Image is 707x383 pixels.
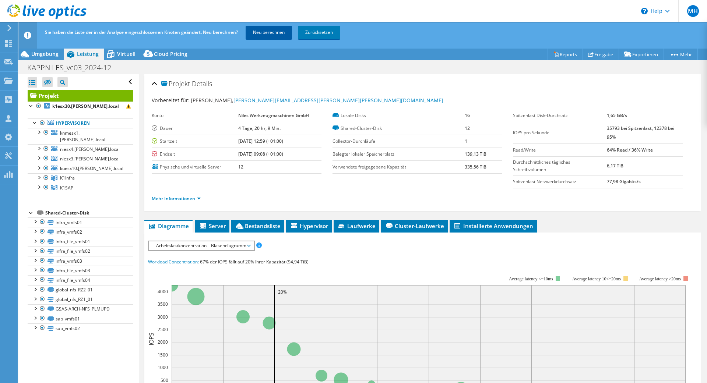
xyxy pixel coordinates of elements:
[278,289,287,295] text: 20%
[28,118,133,128] a: Hypervisoren
[200,259,309,265] span: 67% der IOPS fällt auf 20% Ihrer Kapazität (94,94 TiB)
[607,147,653,153] b: 64% Read / 36% Write
[28,227,133,237] a: infra_vmfs02
[607,163,623,169] b: 6,17 TiB
[548,49,583,60] a: Reports
[513,159,607,173] label: Durchschnittliches tägliches Schreibvolumen
[607,112,627,118] b: 1,65 GB/s
[465,125,470,131] b: 12
[60,146,120,152] span: niesx4.[PERSON_NAME].local
[152,112,238,119] label: Konto
[513,129,607,136] label: IOPS pro Sekunde
[641,8,648,14] svg: \n
[28,266,133,275] a: infra_file_vmfs03
[333,150,465,158] label: Belegter lokaler Speicherplatz
[28,128,133,144] a: knmesx1.[PERSON_NAME].local
[333,138,465,145] label: Collector-Durchläufe
[158,314,168,320] text: 3000
[60,130,105,143] span: knmesx1.[PERSON_NAME].local
[453,222,533,230] span: Installierte Anwendungen
[513,146,607,154] label: Read/Write
[290,222,328,230] span: Hypervisor
[28,275,133,285] a: infra_file_vmfs04
[192,79,212,88] span: Details
[337,222,376,230] span: Laufwerke
[298,26,340,39] a: Zurücksetzen
[60,185,73,191] span: K1SAP
[60,175,75,181] span: K1Infra
[152,97,190,104] label: Vorbereitet für:
[199,222,226,230] span: Server
[333,163,465,171] label: Verwendete freigegebene Kapazität
[148,222,189,230] span: Diagramme
[152,195,201,202] a: Mehr Informationen
[238,151,283,157] b: [DATE] 09:08 (+01:00)
[152,150,238,158] label: Endzeit
[607,125,674,140] b: 35793 bei Spitzenlast, 12378 bei 95%
[28,183,133,192] a: K1SAP
[24,64,123,72] h1: KAPPNILES_vc03_2024-12
[238,125,281,131] b: 4 Tage, 20 hr, 9 Min.
[152,241,250,250] span: Arbeitslastkonzentration – Blasendiagramm
[28,247,133,256] a: infra_file_vmfs02
[60,165,123,171] span: kuesx10.[PERSON_NAME].local
[607,178,641,185] b: 77,98 Gigabits/s
[238,138,283,144] b: [DATE] 12:59 (+01:00)
[28,237,133,247] a: infra_file_vmfs01
[465,164,486,170] b: 335,56 TiB
[513,178,607,185] label: Spitzenlast Netzwerkdurchsatz
[154,50,187,57] span: Cloud Pricing
[148,259,199,265] span: Workload Concentration:
[572,276,621,281] tspan: Average latency 10<=20ms
[639,276,681,281] text: Average latency >20ms
[465,112,470,118] b: 16
[117,50,136,57] span: Virtuell
[687,5,699,17] span: MH
[147,333,155,345] text: IOPS
[238,164,243,170] b: 12
[465,138,467,144] b: 1
[152,138,238,145] label: Startzeit
[158,352,168,358] text: 1500
[28,164,133,173] a: kuesx10.[PERSON_NAME].local
[158,301,168,307] text: 3500
[465,151,486,157] b: 139,13 TiB
[60,156,120,162] span: niesx3.[PERSON_NAME].local
[28,323,133,333] a: sap_vmfs02
[158,339,168,345] text: 2000
[191,97,443,104] span: [PERSON_NAME],
[28,154,133,163] a: niesx3.[PERSON_NAME].local
[28,295,133,304] a: global_nfs_RZ1_01
[152,125,238,132] label: Dauer
[235,222,281,230] span: Bestandsliste
[158,326,168,333] text: 2500
[509,276,553,281] tspan: Average latency <=10ms
[583,49,619,60] a: Freigabe
[28,144,133,154] a: niesx4.[PERSON_NAME].local
[45,29,238,35] span: Sie haben die Liste der in der Analyse eingeschlossenen Knoten geändert. Neu berechnen?
[246,26,292,39] a: Neu berechnen
[28,102,133,111] a: k1esx30.[PERSON_NAME].local
[333,125,465,132] label: Shared-Cluster-Disk
[152,163,238,171] label: Physische und virtuelle Server
[45,209,133,217] div: Shared-Cluster-Disk
[619,49,664,60] a: Exportieren
[233,97,443,104] a: [PERSON_NAME][EMAIL_ADDRESS][PERSON_NAME][PERSON_NAME][DOMAIN_NAME]
[158,288,168,295] text: 4000
[161,80,190,88] span: Projekt
[333,112,465,119] label: Lokale Disks
[28,90,133,102] a: Projekt
[28,314,133,323] a: sap_vmfs01
[238,112,309,118] b: Niles Werkzeugmaschinen GmbH
[28,285,133,295] a: global_nfs_RZ2_01
[28,256,133,266] a: infra_vmfs03
[28,217,133,227] a: infra_vmfs01
[31,50,59,57] span: Umgebung
[158,364,168,370] text: 1000
[77,50,99,57] span: Leistung
[28,304,133,314] a: GSAS-ARCH-NFS_PLMUPD
[664,49,698,60] a: Mehr
[385,222,444,230] span: Cluster-Laufwerke
[513,112,607,119] label: Spitzenlast Disk-Durchsatz
[28,173,133,183] a: K1Infra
